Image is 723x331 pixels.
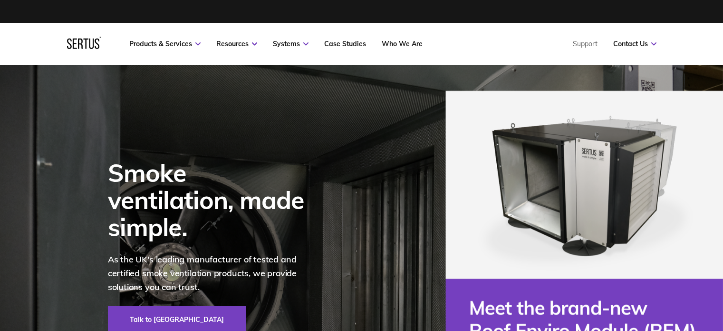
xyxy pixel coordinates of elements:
div: Smoke ventilation, made simple. [108,159,317,241]
a: Contact Us [613,40,656,48]
a: Systems [273,40,308,48]
a: Support [573,40,598,48]
a: Resources [216,40,257,48]
p: As the UK's leading manufacturer of tested and certified smoke ventilation products, we provide s... [108,253,317,294]
a: Products & Services [129,40,201,48]
a: Case Studies [324,40,366,48]
a: Who We Are [382,40,423,48]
